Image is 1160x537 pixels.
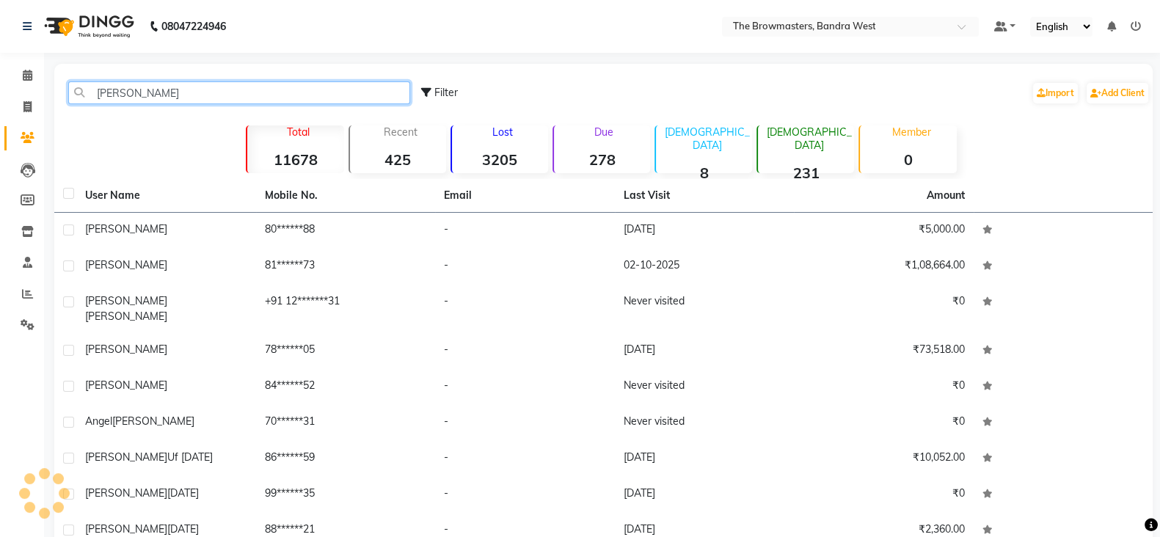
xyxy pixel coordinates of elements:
td: Never visited [615,369,795,405]
td: ₹5,000.00 [794,213,974,249]
p: [DEMOGRAPHIC_DATA] [662,125,752,152]
span: [PERSON_NAME] [85,450,167,464]
td: Never visited [615,285,795,333]
td: ₹0 [794,405,974,441]
th: Amount [918,179,974,212]
th: Mobile No. [256,179,436,213]
strong: 8 [656,164,752,182]
strong: 11678 [247,150,343,169]
strong: 3205 [452,150,548,169]
span: [PERSON_NAME] [85,379,167,392]
td: 02-10-2025 [615,249,795,285]
td: ₹73,518.00 [794,333,974,369]
span: uf [DATE] [167,450,213,464]
p: Recent [356,125,446,139]
b: 08047224946 [161,6,226,47]
span: [PERSON_NAME] [85,310,167,323]
td: - [435,405,615,441]
span: [DATE] [167,522,199,536]
span: [PERSON_NAME] [85,222,167,235]
td: [DATE] [615,213,795,249]
td: - [435,285,615,333]
strong: 425 [350,150,446,169]
span: [PERSON_NAME] [85,486,167,500]
p: Member [866,125,956,139]
p: [DEMOGRAPHIC_DATA] [764,125,854,152]
td: ₹10,052.00 [794,441,974,477]
td: - [435,441,615,477]
span: [PERSON_NAME] [85,522,167,536]
th: Email [435,179,615,213]
td: - [435,369,615,405]
input: Search by Name/Mobile/Email/Code [68,81,410,104]
td: [DATE] [615,477,795,513]
img: logo [37,6,138,47]
span: [DATE] [167,486,199,500]
span: [PERSON_NAME] [85,343,167,356]
p: Due [557,125,650,139]
span: [PERSON_NAME] [112,414,194,428]
td: - [435,249,615,285]
td: ₹0 [794,285,974,333]
td: [DATE] [615,333,795,369]
strong: 231 [758,164,854,182]
a: Import [1033,83,1078,103]
td: - [435,333,615,369]
td: ₹1,08,664.00 [794,249,974,285]
th: Last Visit [615,179,795,213]
span: [PERSON_NAME] [85,294,167,307]
td: - [435,477,615,513]
th: User Name [76,179,256,213]
span: Angel [85,414,112,428]
td: [DATE] [615,441,795,477]
a: Add Client [1087,83,1148,103]
p: Lost [458,125,548,139]
strong: 278 [554,150,650,169]
strong: 0 [860,150,956,169]
span: Filter [434,86,458,99]
td: Never visited [615,405,795,441]
p: Total [253,125,343,139]
td: - [435,213,615,249]
span: [PERSON_NAME] [85,258,167,271]
td: ₹0 [794,477,974,513]
td: ₹0 [794,369,974,405]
